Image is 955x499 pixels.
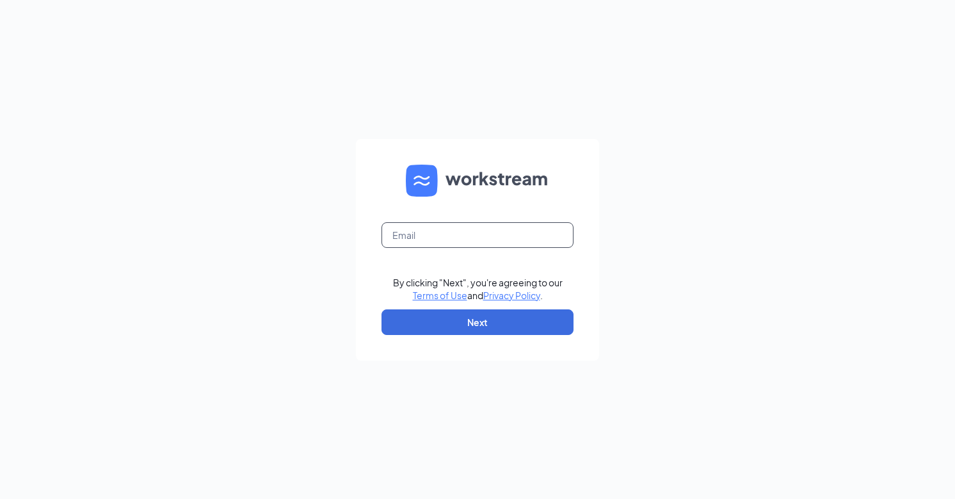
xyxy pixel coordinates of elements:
[381,222,574,248] input: Email
[483,290,540,301] a: Privacy Policy
[393,276,563,302] div: By clicking "Next", you're agreeing to our and .
[406,165,549,197] img: WS logo and Workstream text
[381,309,574,335] button: Next
[413,290,467,301] a: Terms of Use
